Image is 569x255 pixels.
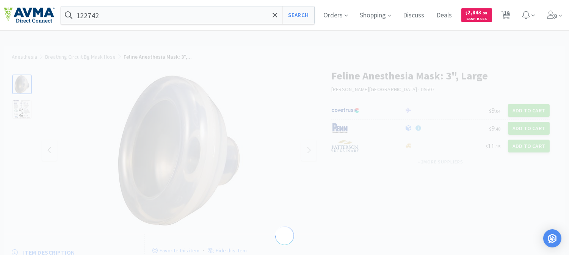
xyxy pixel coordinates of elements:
p: Hide this item [214,247,247,254]
a: [PERSON_NAME][GEOGRAPHIC_DATA] [331,86,417,93]
span: $ [489,108,491,114]
a: 16 [498,13,514,20]
input: Search by item, sku, manufacturer, ingredient, size... [61,6,314,24]
a: Breathing Circuit Bg Mask Hose [45,53,116,60]
span: 9 [489,106,500,115]
a: $2,843.98Cash Back [461,5,492,25]
span: 2,843 [466,9,487,16]
span: · [418,86,420,93]
img: e1133ece90fa4a959c5ae41b0808c578_9.png [331,123,360,134]
span: . 04 [495,108,500,114]
button: Add to Cart [508,104,550,117]
a: Discuss [400,12,428,19]
img: e4e33dab9f054f5782a47901c742baa9_102.png [4,7,55,23]
span: Feline Anesthesia Mask: 3",... [124,53,192,60]
img: f5e969b455434c6296c6d81ef179fa71_3.png [331,140,360,152]
span: $ [489,126,491,132]
span: . 15 [495,144,500,149]
h1: Feline Anesthesia Mask: 3", Large [331,67,550,84]
a: Deals [434,12,455,19]
span: 11 [486,141,500,150]
button: Add to Cart [508,122,550,135]
span: 9 [489,124,500,132]
span: $ [466,11,468,16]
span: Cash Back [466,17,487,22]
button: Add to Cart [508,140,550,152]
button: +2more suppliers [414,157,467,167]
img: 77fca1acd8b6420a9015268ca798ef17_1.png [331,105,360,116]
span: $ [486,144,488,149]
div: Open Intercom Messenger [543,229,561,247]
button: Search [282,6,314,24]
p: Favorite this item [158,247,199,254]
span: 09507 [421,86,435,93]
img: d8d20aba65f6414883e2837bf13a7746_243382.jpeg [103,75,255,226]
span: . 98 [482,11,487,16]
a: Anesthesia [12,53,37,60]
span: . 48 [495,126,500,132]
